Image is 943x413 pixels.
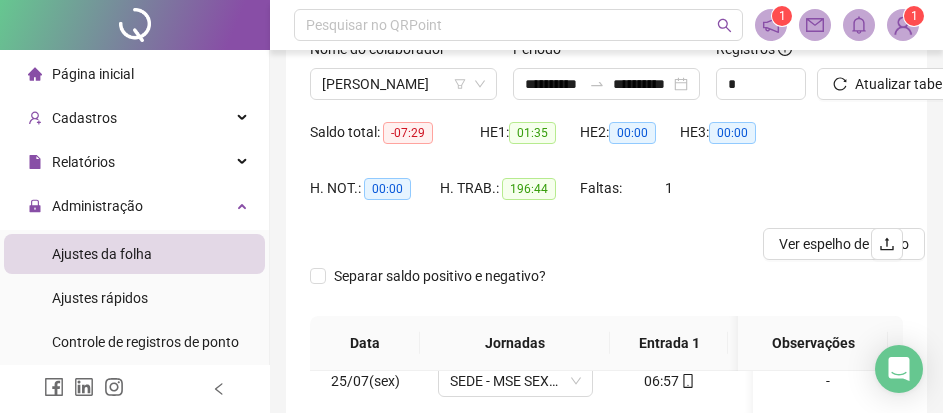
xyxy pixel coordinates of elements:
[28,155,42,169] span: file
[502,178,556,200] span: 196:44
[769,370,887,392] div: -
[52,110,117,126] span: Cadastros
[680,121,780,144] div: HE 3:
[310,177,440,200] div: H. NOT.:
[450,366,581,396] span: SEDE - MSE SEXTA
[738,316,888,371] th: Observações
[879,236,895,252] span: upload
[52,334,239,350] span: Controle de registros de ponto
[904,6,924,26] sup: Atualize o seu contato no menu Meus Dados
[779,9,786,23] span: 1
[665,180,673,196] span: 1
[310,121,480,144] div: Saldo total:
[44,377,64,397] span: facebook
[762,16,780,34] span: notification
[28,199,42,213] span: lock
[580,121,680,144] div: HE 2:
[728,316,846,371] th: Saída 1
[52,66,134,82] span: Página inicial
[454,78,466,90] span: filter
[480,121,580,144] div: HE 1:
[772,6,792,26] sup: 1
[52,290,148,306] span: Ajustes rápidos
[754,332,872,354] span: Observações
[28,67,42,81] span: home
[440,177,580,200] div: H. TRAB.:
[509,122,556,144] span: 01:35
[104,377,124,397] span: instagram
[709,122,756,144] span: 00:00
[474,78,486,90] span: down
[888,10,918,40] img: 91031
[626,370,712,392] div: 06:57
[322,69,485,99] span: ADAILTON LIMA DE OLIVEIRA
[679,374,695,388] span: mobile
[609,122,656,144] span: 00:00
[331,373,400,389] span: 25/07(sex)
[28,111,42,125] span: user-add
[52,154,115,170] span: Relatórios
[744,370,830,392] div: 11:56
[589,76,605,92] span: to
[850,16,868,34] span: bell
[364,178,411,200] span: 00:00
[875,345,923,393] div: Open Intercom Messenger
[589,76,605,92] span: swap-right
[212,382,226,396] span: left
[806,16,824,34] span: mail
[610,316,728,371] th: Entrada 1
[74,377,94,397] span: linkedin
[717,18,732,33] span: search
[420,316,610,371] th: Jornadas
[911,9,918,23] span: 1
[833,77,847,91] span: reload
[580,180,625,196] span: Faltas:
[383,122,433,144] span: -07:29
[310,316,420,371] th: Data
[779,233,909,255] span: Ver espelho de ponto
[763,228,925,260] button: Ver espelho de ponto
[52,246,152,262] span: Ajustes da folha
[52,198,143,214] span: Administração
[326,265,554,287] span: Separar saldo positivo e negativo?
